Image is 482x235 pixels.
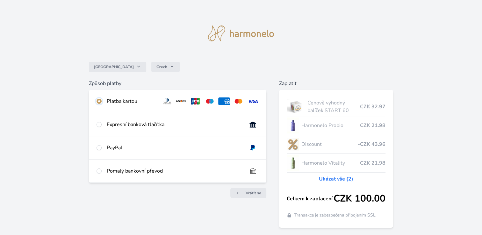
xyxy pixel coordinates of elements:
div: PayPal [107,144,242,152]
img: maestro.svg [204,97,216,105]
button: [GEOGRAPHIC_DATA] [89,62,146,72]
span: CZK 21.98 [360,122,385,129]
img: start.jpg [287,99,305,115]
a: Ukázat vše (2) [319,175,353,183]
img: CLEAN_VITALITY_se_stinem_x-lo.jpg [287,155,299,171]
img: jcb.svg [190,97,201,105]
span: Harmonelo Vitality [301,159,360,167]
img: paypal.svg [247,144,259,152]
span: Vrátit se [246,190,261,196]
h6: Způsob platby [89,80,266,87]
span: -CZK 43.96 [358,140,385,148]
img: amex.svg [218,97,230,105]
img: mc.svg [233,97,244,105]
img: diners.svg [161,97,173,105]
img: logo.svg [208,25,274,41]
span: Harmonelo Probio [301,122,360,129]
span: CZK 100.00 [334,193,385,204]
span: CZK 21.98 [360,159,385,167]
span: [GEOGRAPHIC_DATA] [94,64,134,69]
span: Transakce je zabezpečena připojením SSL [294,212,376,218]
span: Czech [156,64,167,69]
span: Cenově výhodný balíček START 60 [307,99,360,114]
button: Czech [151,62,180,72]
img: visa.svg [247,97,259,105]
img: bankTransfer_IBAN.svg [247,167,259,175]
img: onlineBanking_CZ.svg [247,121,259,128]
img: discover.svg [175,97,187,105]
h6: Zaplatit [279,80,393,87]
div: Pomalý bankovní převod [107,167,242,175]
img: discount-lo.png [287,136,299,152]
div: Expresní banková tlačítka [107,121,242,128]
span: CZK 32.97 [360,103,385,110]
a: Vrátit se [230,188,266,198]
div: Platba kartou [107,97,156,105]
span: Discount [301,140,358,148]
span: Celkem k zaplacení [287,195,334,203]
img: CLEAN_PROBIO_se_stinem_x-lo.jpg [287,117,299,133]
